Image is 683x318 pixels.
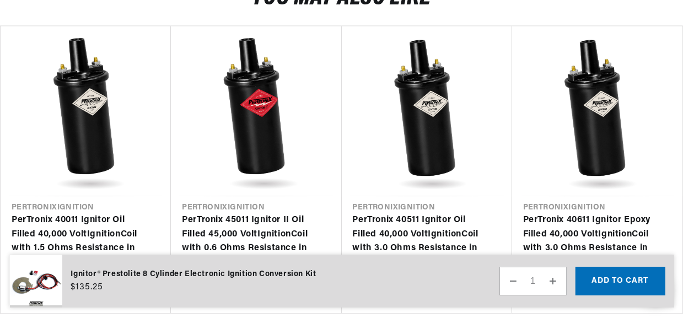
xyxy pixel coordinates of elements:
a: PerTronix 45011 Ignitor II Oil Filled 45,000 VoltIgnitionCoil with 0.6 Ohms Resistance in Black [182,213,319,270]
a: PerTronix 40611 Ignitor Epoxy Filled 40,000 VoltIgnitionCoil with 3.0 Ohms Resistance in Black [523,213,660,270]
img: Ignitor® Prestolite 8 Cylinder Electronic Ignition Conversion Kit [9,255,62,308]
a: PerTronix 40511 Ignitor Oil Filled 40,000 VoltIgnitionCoil with 3.0 Ohms Resistance in Black [353,213,490,270]
a: PerTronix 40011 Ignitor Oil Filled 40,000 Volt Ignition Coil with 1.5 Ohms Resistance in Black [12,213,149,270]
div: Ignitor® Prestolite 8 Cylinder Electronic Ignition Conversion Kit [71,268,316,281]
button: Add to cart [576,267,665,295]
span: $135.25 [71,281,104,294]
